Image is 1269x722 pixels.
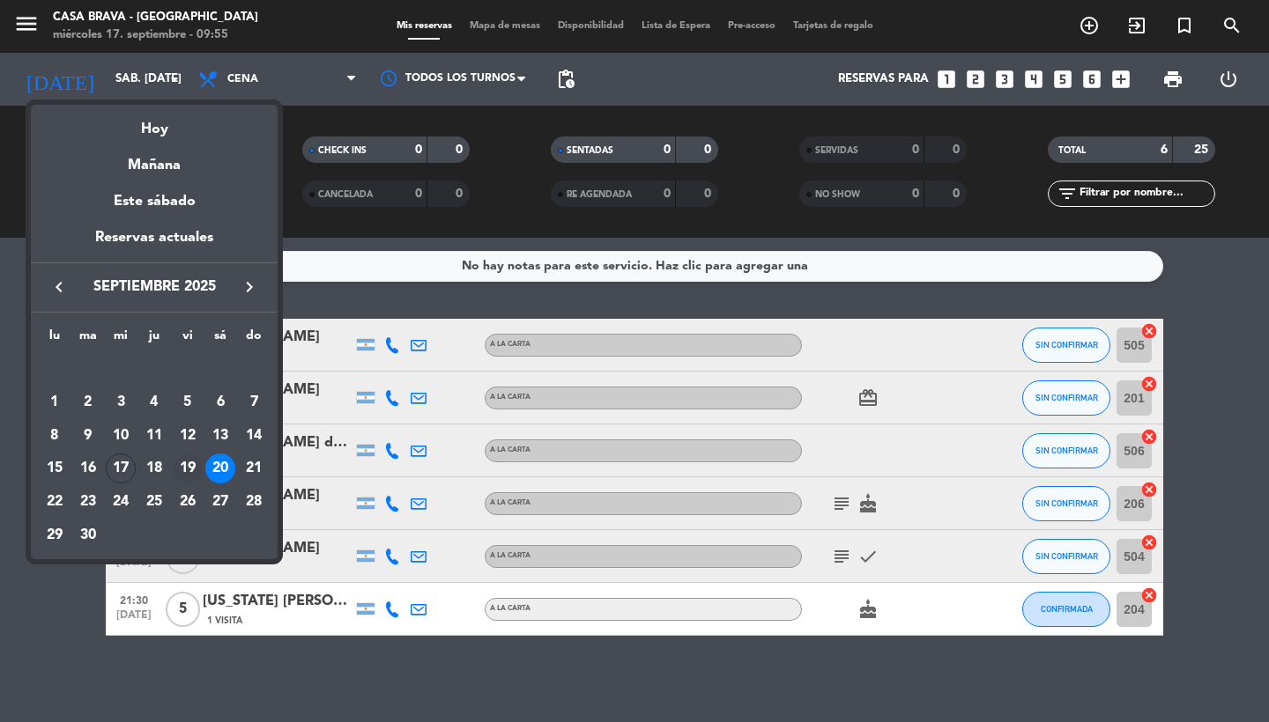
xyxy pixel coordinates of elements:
[139,421,169,451] div: 11
[43,276,75,298] button: keyboard_arrow_left
[204,419,238,453] td: 13 de septiembre de 2025
[38,326,71,353] th: lunes
[104,419,137,453] td: 10 de septiembre de 2025
[171,452,204,485] td: 19 de septiembre de 2025
[71,386,105,419] td: 2 de septiembre de 2025
[38,452,71,485] td: 15 de septiembre de 2025
[73,387,103,417] div: 2
[204,485,238,519] td: 27 de septiembre de 2025
[139,487,169,517] div: 25
[171,485,204,519] td: 26 de septiembre de 2025
[237,419,271,453] td: 14 de septiembre de 2025
[234,276,265,298] button: keyboard_arrow_right
[239,421,269,451] div: 14
[204,452,238,485] td: 20 de septiembre de 2025
[173,387,203,417] div: 5
[31,226,278,262] div: Reservas actuales
[38,485,71,519] td: 22 de septiembre de 2025
[204,326,238,353] th: sábado
[171,419,204,453] td: 12 de septiembre de 2025
[71,452,105,485] td: 16 de septiembre de 2025
[104,485,137,519] td: 24 de septiembre de 2025
[171,386,204,419] td: 5 de septiembre de 2025
[106,421,136,451] div: 10
[38,386,71,419] td: 1 de septiembre de 2025
[205,387,235,417] div: 6
[104,386,137,419] td: 3 de septiembre de 2025
[71,326,105,353] th: martes
[40,487,70,517] div: 22
[239,453,269,483] div: 21
[106,487,136,517] div: 24
[137,419,171,453] td: 11 de septiembre de 2025
[205,453,235,483] div: 20
[40,453,70,483] div: 15
[237,386,271,419] td: 7 de septiembre de 2025
[31,177,278,226] div: Este sábado
[104,452,137,485] td: 17 de septiembre de 2025
[239,387,269,417] div: 7
[48,276,70,298] i: keyboard_arrow_left
[73,487,103,517] div: 23
[40,387,70,417] div: 1
[104,326,137,353] th: miércoles
[239,487,269,517] div: 28
[173,487,203,517] div: 26
[204,386,238,419] td: 6 de septiembre de 2025
[173,421,203,451] div: 12
[137,452,171,485] td: 18 de septiembre de 2025
[137,485,171,519] td: 25 de septiembre de 2025
[71,485,105,519] td: 23 de septiembre de 2025
[40,421,70,451] div: 8
[38,352,271,386] td: SEP.
[171,326,204,353] th: viernes
[137,386,171,419] td: 4 de septiembre de 2025
[73,453,103,483] div: 16
[106,453,136,483] div: 17
[237,485,271,519] td: 28 de septiembre de 2025
[106,387,136,417] div: 3
[40,520,70,550] div: 29
[73,421,103,451] div: 9
[71,519,105,552] td: 30 de septiembre de 2025
[239,276,260,298] i: keyboard_arrow_right
[173,453,203,483] div: 19
[205,487,235,517] div: 27
[73,520,103,550] div: 30
[71,419,105,453] td: 9 de septiembre de 2025
[137,326,171,353] th: jueves
[139,387,169,417] div: 4
[205,421,235,451] div: 13
[38,419,71,453] td: 8 de septiembre de 2025
[31,105,278,141] div: Hoy
[31,141,278,177] div: Mañana
[75,276,234,298] span: septiembre 2025
[237,326,271,353] th: domingo
[38,519,71,552] td: 29 de septiembre de 2025
[139,453,169,483] div: 18
[237,452,271,485] td: 21 de septiembre de 2025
